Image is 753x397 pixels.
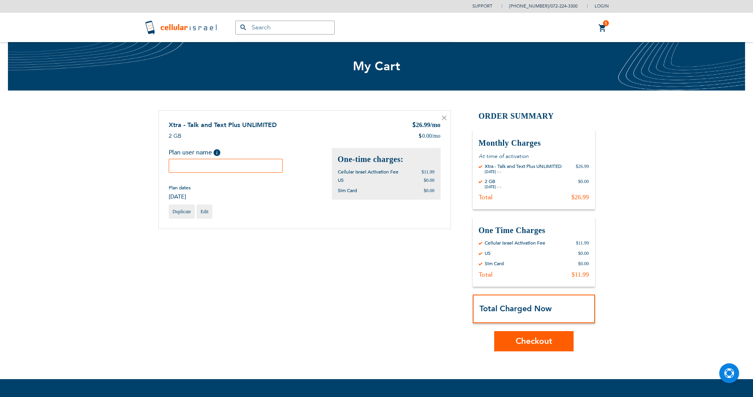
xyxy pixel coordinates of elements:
span: [DATE] [169,193,191,200]
div: $26.99 [576,163,589,174]
span: $ [412,121,416,130]
a: [PHONE_NUMBER] [509,3,549,9]
span: Help [214,149,220,156]
span: /mo [432,132,441,140]
a: Duplicate [169,204,195,219]
h2: Order Summary [473,110,595,122]
div: $11.99 [576,240,589,246]
a: 072-224-3300 [551,3,578,9]
div: $11.99 [572,271,589,279]
span: Plan user name [169,148,212,157]
div: Xtra - Talk and Text Plus UNLIMITED [485,163,562,170]
span: $11.99 [422,169,435,175]
div: Cellular Israel Activation Fee [485,240,545,246]
span: Sim Card [338,187,357,194]
span: Edit [200,209,208,214]
span: Checkout [516,335,552,347]
div: $26.99 [572,193,589,201]
a: Support [472,3,492,9]
div: $0.00 [578,260,589,267]
h3: Monthly Charges [479,138,589,148]
span: 1 [605,20,607,27]
p: At time of activation [479,152,589,160]
span: Cellular Israel Activation Fee [338,169,399,175]
input: Search [235,21,335,35]
span: Plan dates [169,185,191,191]
div: [DATE] - - [485,170,562,174]
div: 26.99 [412,121,441,130]
a: 1 [598,23,607,33]
span: 2 GB [169,132,181,140]
div: $0.00 [578,250,589,256]
h2: One-time charges: [338,154,435,165]
li: / [501,0,578,12]
span: $0.00 [424,177,435,183]
span: $0.00 [424,188,435,193]
div: 0.00 [418,132,440,140]
strong: Total Charged Now [480,303,552,314]
h3: One Time Charges [479,225,589,236]
span: My Cart [353,58,401,75]
div: $0.00 [578,178,589,189]
div: Total [479,193,493,201]
div: Sim Card [485,260,504,267]
span: Login [595,3,609,9]
button: Checkout [494,331,574,351]
span: US [338,177,344,183]
div: US [485,250,491,256]
div: [DATE] - - [485,185,501,189]
img: Cellular Israel [144,19,220,35]
span: /mo [430,121,441,128]
span: $ [418,132,422,140]
a: Xtra - Talk and Text Plus UNLIMITED [169,121,277,129]
span: Duplicate [173,209,191,214]
div: Total [479,271,493,279]
div: 2 GB [485,178,501,185]
a: Edit [196,204,212,219]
